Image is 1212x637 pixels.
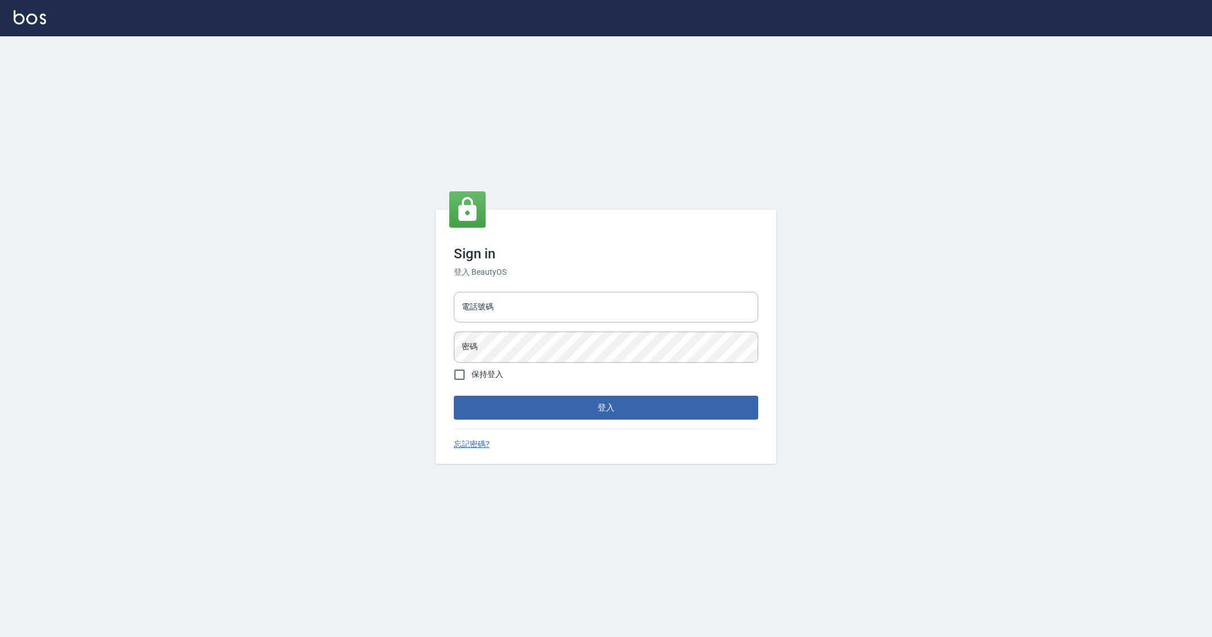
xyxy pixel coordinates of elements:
span: 保持登入 [471,368,503,380]
img: Logo [14,10,46,24]
a: 忘記密碼? [454,438,490,450]
button: 登入 [454,396,758,420]
h6: 登入 BeautyOS [454,266,758,278]
h3: Sign in [454,246,758,262]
